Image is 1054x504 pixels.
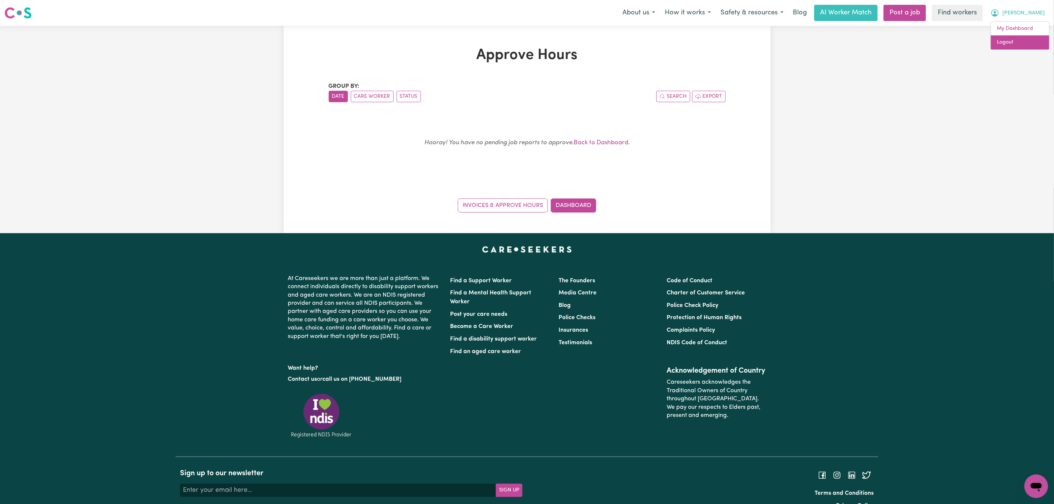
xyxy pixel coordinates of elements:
[496,484,522,497] button: Subscribe
[991,21,1050,50] div: My Account
[660,5,716,21] button: How it works
[351,91,394,102] button: sort invoices by care worker
[862,472,871,478] a: Follow Careseekers on Twitter
[667,303,718,308] a: Police Check Policy
[986,5,1050,21] button: My Account
[329,83,360,89] span: Group by:
[559,327,588,333] a: Insurances
[424,139,630,146] small: .
[4,6,32,20] img: Careseekers logo
[288,376,317,382] a: Contact us
[991,22,1049,36] a: My Dashboard
[559,315,595,321] a: Police Checks
[551,199,596,213] a: Dashboard
[618,5,660,21] button: About us
[574,139,628,146] a: Back to Dashboard
[559,340,592,346] a: Testimonials
[991,35,1049,49] a: Logout
[1002,9,1045,17] span: [PERSON_NAME]
[424,139,574,146] em: Hooray! You have no pending job reports to approve.
[932,5,983,21] a: Find workers
[667,290,745,296] a: Charter of Customer Service
[667,340,727,346] a: NDIS Code of Conduct
[450,336,537,342] a: Find a disability support worker
[397,91,421,102] button: sort invoices by paid status
[814,5,878,21] a: AI Worker Match
[559,290,597,296] a: Media Centre
[667,366,766,375] h2: Acknowledgement of Country
[180,484,496,497] input: Enter your email here...
[667,327,715,333] a: Complaints Policy
[180,469,522,478] h2: Sign up to our newsletter
[818,472,827,478] a: Follow Careseekers on Facebook
[288,393,355,439] img: Registered NDIS provider
[716,5,788,21] button: Safety & resources
[815,490,874,496] a: Terms and Conditions
[788,5,811,21] a: Blog
[692,91,726,102] button: Export
[450,349,521,355] a: Find an aged care worker
[4,4,32,21] a: Careseekers logo
[667,375,766,422] p: Careseekers acknowledges the Traditional Owners of Country throughout [GEOGRAPHIC_DATA]. We pay o...
[847,472,856,478] a: Follow Careseekers on LinkedIn
[458,199,548,213] a: Invoices & Approve Hours
[329,46,726,64] h1: Approve Hours
[482,246,572,252] a: Careseekers home page
[450,290,532,305] a: Find a Mental Health Support Worker
[450,311,508,317] a: Post your care needs
[884,5,926,21] a: Post a job
[329,91,348,102] button: sort invoices by date
[1024,474,1048,498] iframe: Button to launch messaging window, conversation in progress
[288,361,442,372] p: Want help?
[450,278,512,284] a: Find a Support Worker
[288,372,442,386] p: or
[323,376,402,382] a: call us on [PHONE_NUMBER]
[656,91,690,102] button: Search
[450,324,514,329] a: Become a Care Worker
[833,472,842,478] a: Follow Careseekers on Instagram
[559,278,595,284] a: The Founders
[288,272,442,344] p: At Careseekers we are more than just a platform. We connect individuals directly to disability su...
[559,303,571,308] a: Blog
[667,278,712,284] a: Code of Conduct
[667,315,742,321] a: Protection of Human Rights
